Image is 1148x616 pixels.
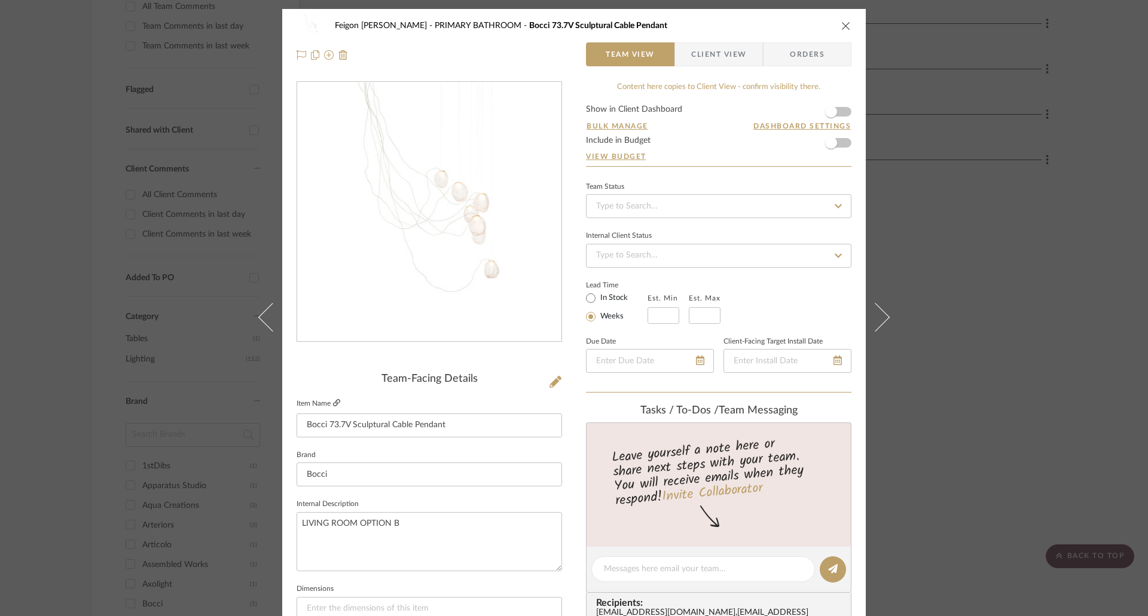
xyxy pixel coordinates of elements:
[753,121,851,131] button: Dashboard Settings
[297,373,562,386] div: Team-Facing Details
[586,244,851,268] input: Type to Search…
[297,413,562,437] input: Enter Item Name
[297,82,561,342] div: 0
[640,405,719,416] span: Tasks / To-Dos /
[297,501,359,507] label: Internal Description
[648,294,678,302] label: Est. Min
[841,20,851,31] button: close
[297,462,562,486] input: Enter Brand
[689,294,720,302] label: Est. Max
[586,194,851,218] input: Type to Search…
[586,349,714,373] input: Enter Due Date
[598,293,628,304] label: In Stock
[435,22,529,30] span: PRIMARY BATHROOM
[586,280,648,290] label: Lead Time
[586,233,652,239] div: Internal Client Status
[606,42,655,66] span: Team View
[586,404,851,418] div: team Messaging
[723,349,851,373] input: Enter Install Date
[723,339,823,345] label: Client-Facing Target Install Date
[586,152,851,161] a: View Budget
[335,22,435,30] span: Feigon [PERSON_NAME]
[586,184,624,190] div: Team Status
[338,50,348,60] img: Remove from project
[586,339,616,345] label: Due Date
[297,586,334,592] label: Dimensions
[586,290,648,324] mat-radio-group: Select item type
[777,42,838,66] span: Orders
[297,399,340,409] label: Item Name
[661,478,764,508] a: Invite Collaborator
[598,311,624,322] label: Weeks
[691,42,746,66] span: Client View
[297,452,316,458] label: Brand
[585,431,853,511] div: Leave yourself a note here or share next steps with your team. You will receive emails when they ...
[529,22,667,30] span: Bocci 73.7V Sculptural Cable Pendant
[297,14,325,38] img: 223eb7ab-0ec4-4fd6-b42a-7f0580845f01_48x40.jpg
[586,121,649,131] button: Bulk Manage
[586,81,851,93] div: Content here copies to Client View - confirm visibility there.
[596,597,846,608] span: Recipients:
[332,82,527,342] img: 223eb7ab-0ec4-4fd6-b42a-7f0580845f01_436x436.jpg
